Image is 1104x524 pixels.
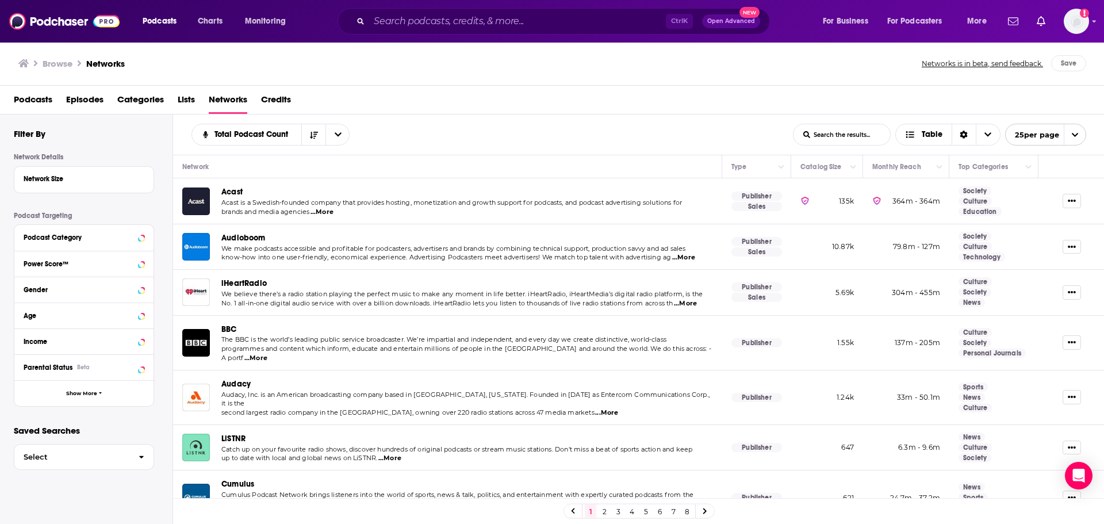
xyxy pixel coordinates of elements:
[182,384,210,411] img: Audacy
[221,479,254,489] a: Cumulus
[933,160,946,174] button: Column Actions
[841,443,854,452] span: 647
[143,13,177,29] span: Podcasts
[221,233,266,243] a: Audioboom
[221,391,710,408] span: Audacy, Inc. is an American broadcasting company based in [GEOGRAPHIC_DATA], [US_STATE]. Founded ...
[14,380,154,406] button: Show More
[24,282,144,296] button: Gender
[668,504,679,518] a: 7
[221,335,666,343] span: The BBC is the world’s leading public service broadcaster. We’re impartial and independent, and e...
[221,445,692,453] span: Catch up on your favourite radio shows, discover hundreds of original podcasts or stream music st...
[881,196,940,206] p: 364m - 364m
[731,202,782,211] p: Sales
[221,345,711,362] span: programmes and content which inform, educate and entertain millions of people in the [GEOGRAPHIC_...
[1063,285,1081,299] button: Show More Button
[24,334,144,348] button: Income
[221,187,243,197] a: Acast
[221,208,309,216] span: brands and media agencies
[182,278,210,306] img: iHeartRadio
[832,242,854,251] span: 10.87k
[301,124,325,145] button: Sort Direction
[14,128,45,139] h2: Filter By
[43,58,72,69] h3: Browse
[959,288,991,297] a: Society
[14,212,154,220] p: Podcast Targeting
[959,433,985,442] a: News
[9,10,120,32] img: Podchaser - Follow, Share and Rate Podcasts
[731,443,782,452] p: Publisher
[959,277,992,286] a: Culture
[959,242,992,251] a: Culture
[1006,126,1059,144] span: 25 per page
[1005,124,1086,146] button: open menu
[221,278,267,288] a: iHeartRadio
[959,253,1005,262] a: Technology
[707,18,755,24] span: Open Advanced
[182,434,210,461] img: LiSTNR
[640,504,651,518] a: 5
[214,131,292,139] span: Total Podcast Count
[837,393,854,401] span: 1.24k
[369,12,666,30] input: Search podcasts, credits, & more...
[959,483,985,492] a: News
[739,7,760,18] span: New
[191,124,350,146] h2: Choose List sort
[959,160,1008,174] div: Top Categories
[24,286,135,294] div: Gender
[191,131,302,139] button: open menu
[837,338,854,347] span: 1.55k
[1063,194,1081,208] button: Show More Button
[1063,441,1081,454] button: Show More Button
[1022,160,1036,174] button: Column Actions
[895,124,1000,146] h2: Choose View
[967,13,987,29] span: More
[731,338,782,347] p: Publisher
[872,392,940,402] p: 33m - 50.1m
[731,247,782,257] p: Sales
[24,364,72,372] span: Parental Status
[731,282,782,292] p: Publisher
[77,364,90,371] div: Beta
[835,288,854,297] span: 5.69k
[666,14,693,29] span: Ctrl K
[681,504,693,518] a: 8
[612,504,624,518] a: 3
[24,359,144,374] button: Parental StatusBeta
[182,188,210,215] img: Acast
[14,90,52,114] a: Podcasts
[959,393,985,402] a: News
[654,504,665,518] a: 6
[731,493,782,502] p: Publisher
[959,383,988,392] a: Sports
[221,434,246,443] span: LiSTNR
[918,55,1046,71] button: Networks is in beta, send feedback.
[922,131,942,139] span: Table
[959,443,992,452] a: Culture
[839,197,854,205] span: 135k
[702,14,760,28] button: Open AdvancedNew
[221,324,237,334] span: BBC
[198,13,223,29] span: Charts
[872,160,921,174] div: Monthly Reach
[221,290,703,298] span: We believe there’s a radio station playing the perfect music to make any moment in life better. i...
[221,379,251,389] a: Audacy
[14,444,154,470] button: Select
[245,13,286,29] span: Monitoring
[221,408,595,416] span: second largest radio company in the [GEOGRAPHIC_DATA], owning over 220 radio stations across 47 m...
[182,233,210,261] img: Audioboom
[221,253,671,261] span: know-how into one user-friendly, economical experience. Advertising Podcasters meet advertisers! ...
[24,230,144,244] button: Podcast Category
[209,90,247,114] a: Networks
[775,160,788,174] button: Column Actions
[731,393,782,402] p: Publisher
[585,504,596,518] a: 1
[959,349,1026,358] a: Personal Journals
[24,171,144,186] button: Network Size
[135,12,191,30] button: open menu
